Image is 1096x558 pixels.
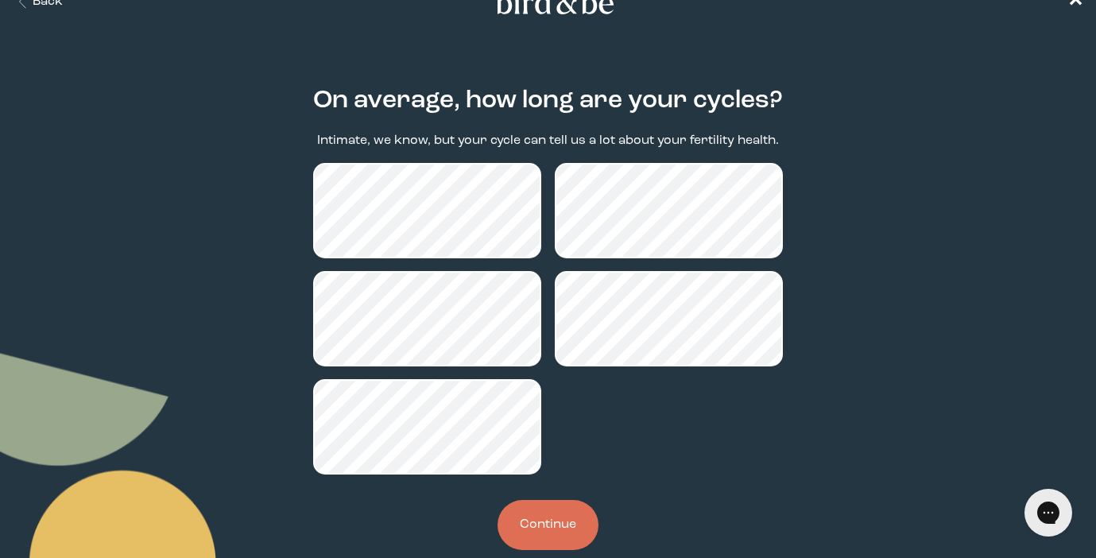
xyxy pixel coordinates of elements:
[317,132,779,150] p: Intimate, we know, but your cycle can tell us a lot about your fertility health.
[313,83,783,119] h2: On average, how long are your cycles?
[498,500,598,550] button: Continue
[1017,483,1080,542] iframe: Gorgias live chat messenger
